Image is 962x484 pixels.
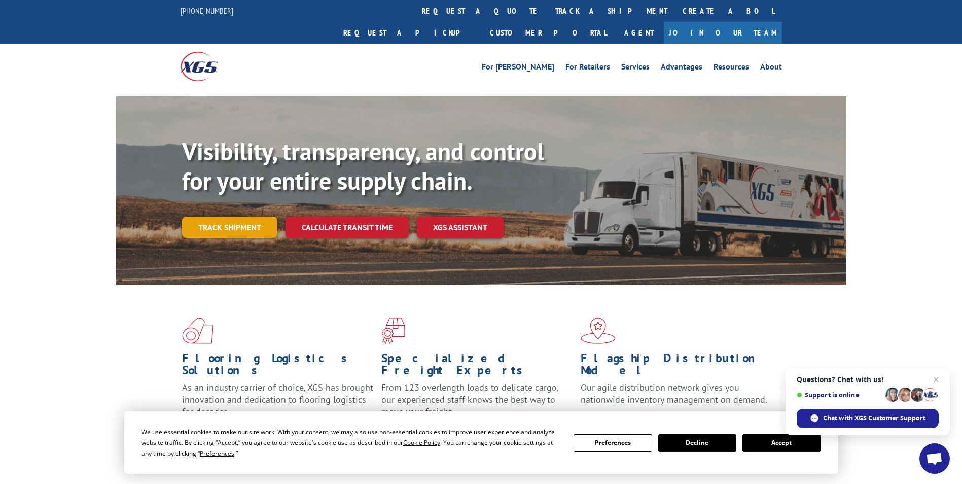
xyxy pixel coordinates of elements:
a: Join Our Team [664,22,782,44]
div: Cookie Consent Prompt [124,411,838,474]
a: Track shipment [182,217,277,238]
span: Support is online [797,391,882,399]
p: From 123 overlength loads to delicate cargo, our experienced staff knows the best way to move you... [381,382,573,427]
button: Accept [742,434,821,452]
a: Resources [714,63,749,74]
h1: Flagship Distribution Model [581,352,772,382]
a: For Retailers [565,63,610,74]
img: xgs-icon-total-supply-chain-intelligence-red [182,318,213,344]
button: Decline [658,434,736,452]
span: Our agile distribution network gives you nationwide inventory management on demand. [581,382,767,405]
a: Agent [614,22,664,44]
a: Services [621,63,650,74]
h1: Specialized Freight Experts [381,352,573,382]
span: Questions? Chat with us! [797,375,939,384]
span: Preferences [200,449,234,458]
a: Advantages [661,63,702,74]
a: XGS ASSISTANT [417,217,504,238]
span: Chat with XGS Customer Support [797,409,939,428]
h1: Flooring Logistics Solutions [182,352,374,382]
a: Request a pickup [336,22,482,44]
a: Calculate transit time [286,217,409,238]
a: For [PERSON_NAME] [482,63,554,74]
a: [PHONE_NUMBER] [181,6,233,16]
div: We use essential cookies to make our site work. With your consent, we may also use non-essential ... [141,427,561,459]
button: Preferences [574,434,652,452]
a: Customer Portal [482,22,614,44]
a: About [760,63,782,74]
span: Cookie Policy [403,438,440,447]
img: xgs-icon-focused-on-flooring-red [381,318,405,344]
span: Chat with XGS Customer Support [823,413,925,423]
a: Open chat [919,443,950,474]
img: xgs-icon-flagship-distribution-model-red [581,318,616,344]
b: Visibility, transparency, and control for your entire supply chain. [182,135,544,196]
span: As an industry carrier of choice, XGS has brought innovation and dedication to flooring logistics... [182,382,373,418]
